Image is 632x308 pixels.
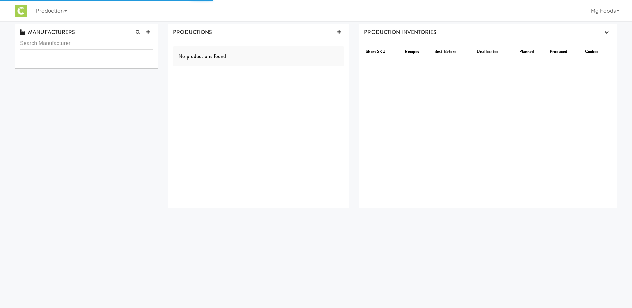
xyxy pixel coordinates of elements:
[475,46,517,58] th: Unallocated
[364,46,403,58] th: Short SKU
[518,46,548,58] th: Planned
[583,46,612,58] th: Cooked
[403,46,432,58] th: Recipes
[548,46,583,58] th: Produced
[364,28,436,36] span: PRODUCTION INVENTORIES
[20,28,75,36] span: MANUFACTURERS
[173,46,344,67] div: No productions found
[20,37,153,50] input: Search Manufacturer
[433,46,475,58] th: Best-Before
[173,28,212,36] span: PRODUCTIONS
[15,5,27,17] img: Micromart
